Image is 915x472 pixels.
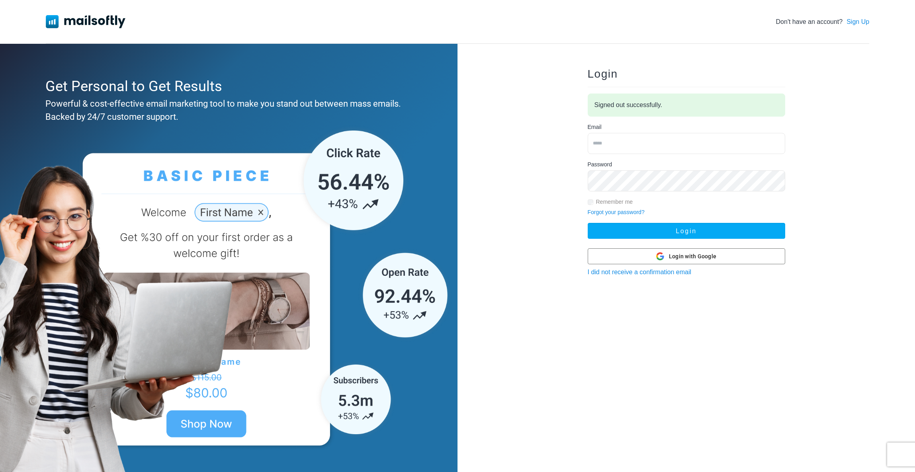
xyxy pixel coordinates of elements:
[669,252,716,261] span: Login with Google
[45,97,408,123] div: Powerful & cost-effective email marketing tool to make you stand out between mass emails. Backed ...
[588,94,785,117] div: Signed out successfully.
[588,160,612,169] label: Password
[588,269,692,275] a: I did not receive a confirmation email
[588,123,602,131] label: Email
[46,15,125,28] img: Mailsoftly
[588,223,785,239] button: Login
[588,209,645,215] a: Forgot your password?
[596,198,633,206] label: Remember me
[45,76,408,97] div: Get Personal to Get Results
[847,17,869,27] a: Sign Up
[588,68,618,80] span: Login
[776,17,870,27] div: Don't have an account?
[588,248,785,264] button: Login with Google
